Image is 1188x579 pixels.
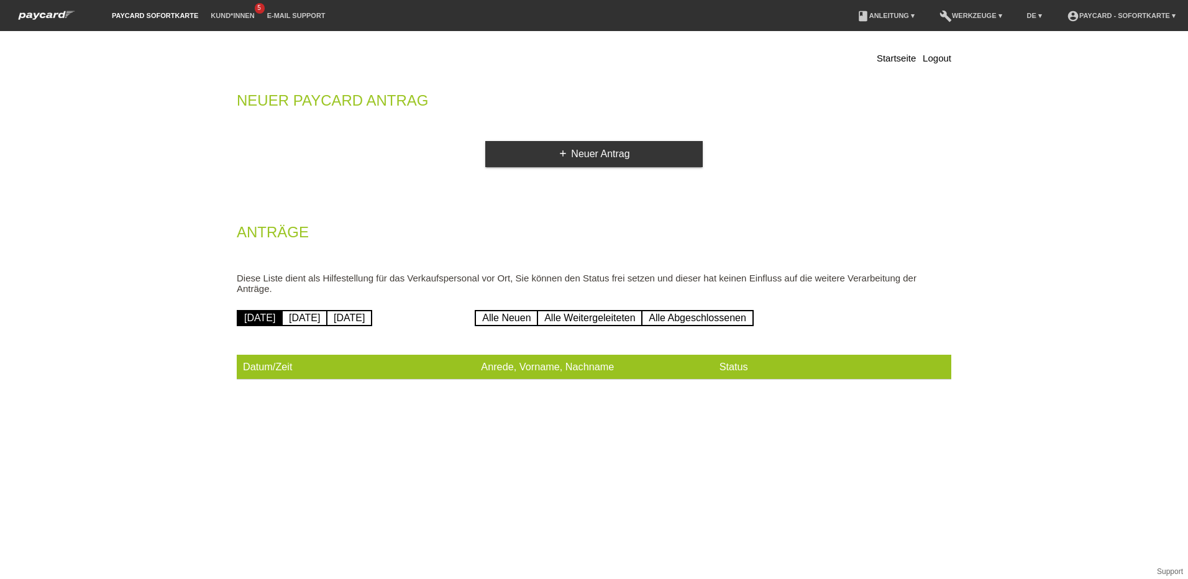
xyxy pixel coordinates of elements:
[106,12,204,19] a: paycard Sofortkarte
[1157,567,1183,576] a: Support
[485,141,703,167] a: addNeuer Antrag
[237,310,283,326] a: [DATE]
[326,310,372,326] a: [DATE]
[851,12,921,19] a: bookAnleitung ▾
[475,310,538,326] a: Alle Neuen
[475,355,713,380] th: Anrede, Vorname, Nachname
[641,310,754,326] a: Alle Abgeschlossenen
[237,94,951,113] h2: Neuer Paycard Antrag
[281,310,327,326] a: [DATE]
[537,310,642,326] a: Alle Weitergeleiteten
[12,9,81,22] img: paycard Sofortkarte
[1067,10,1079,22] i: account_circle
[261,12,332,19] a: E-Mail Support
[939,10,952,22] i: build
[857,10,869,22] i: book
[877,53,916,63] a: Startseite
[204,12,260,19] a: Kund*innen
[237,226,951,245] h2: Anträge
[12,14,81,24] a: paycard Sofortkarte
[558,148,568,158] i: add
[923,53,951,63] a: Logout
[1061,12,1182,19] a: account_circlepaycard - Sofortkarte ▾
[713,355,951,380] th: Status
[237,273,951,294] p: Diese Liste dient als Hilfestellung für das Verkaufspersonal vor Ort, Sie können den Status frei ...
[255,3,265,14] span: 5
[1021,12,1048,19] a: DE ▾
[933,12,1008,19] a: buildWerkzeuge ▾
[237,355,475,380] th: Datum/Zeit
